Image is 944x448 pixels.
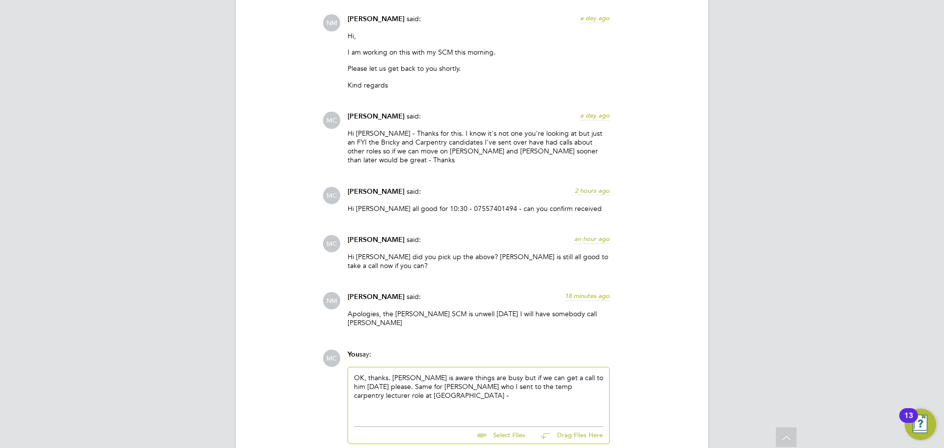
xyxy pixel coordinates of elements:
div: 13 [904,416,913,428]
p: Hi [PERSON_NAME] - Thanks for this. I know it's not one you're looking at but just an FYI the Bri... [348,129,610,165]
span: You [348,350,359,358]
span: said: [407,187,421,196]
span: 2 hours ago [575,186,610,195]
span: said: [407,14,421,23]
span: NM [323,292,340,309]
p: Hi [PERSON_NAME] all good for 10:30 - 07557401494 - can you confirm received [348,204,610,213]
span: a day ago [580,111,610,119]
p: Hi, [348,31,610,40]
p: Hi [PERSON_NAME] did you pick up the above? [PERSON_NAME] is still all good to take a call now if... [348,252,610,270]
span: MC [323,112,340,129]
span: a day ago [580,14,610,22]
span: [PERSON_NAME] [348,236,405,244]
span: MC [323,350,340,367]
span: [PERSON_NAME] [348,15,405,23]
span: MC [323,187,340,204]
p: Apologies, the [PERSON_NAME] SCM is unwell [DATE] I will have somebody call [PERSON_NAME] [348,309,610,327]
span: said: [407,112,421,120]
span: said: [407,235,421,244]
p: I am working on this with my SCM this morning. [348,48,610,57]
div: say: [348,350,610,367]
span: said: [407,292,421,301]
span: 18 minutes ago [565,292,610,300]
span: an hour ago [574,235,610,243]
p: Kind regards [348,81,610,90]
button: Drag Files Here [533,425,603,446]
span: [PERSON_NAME] [348,293,405,301]
p: Please let us get back to you shortly. [348,64,610,73]
span: [PERSON_NAME] [348,112,405,120]
span: [PERSON_NAME] [348,187,405,196]
button: Open Resource Center, 13 new notifications [905,409,936,440]
span: MC [323,235,340,252]
div: OK, thanks. [PERSON_NAME] is aware things are busy but if we can get a call to him [DATE] please.... [354,373,603,416]
span: NM [323,14,340,31]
